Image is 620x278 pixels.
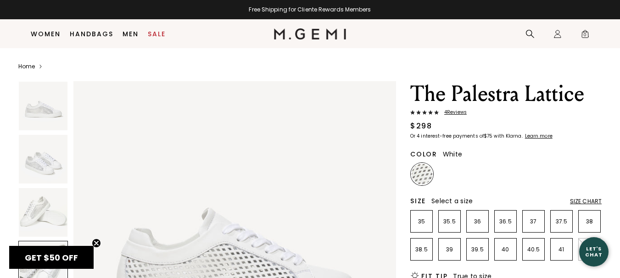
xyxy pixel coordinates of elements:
p: 35.5 [439,218,460,225]
p: 40 [495,246,516,253]
img: The Palestra Lattice [19,135,67,183]
p: 35 [411,218,432,225]
klarna-placement-style-body: Or 4 interest-free payments of [410,133,484,139]
img: The Palestra Lattice [19,188,67,237]
div: Size Chart [570,198,602,205]
p: 38 [579,218,600,225]
a: 4Reviews [410,110,602,117]
img: The Palestra Lattice [19,82,67,130]
p: 36.5 [495,218,516,225]
span: GET $50 OFF [25,252,78,263]
img: M.Gemi [274,28,346,39]
h1: The Palestra Lattice [410,81,602,107]
p: 37.5 [551,218,572,225]
a: Handbags [70,30,113,38]
div: GET $50 OFFClose teaser [9,246,94,269]
span: White [443,150,462,159]
span: 0 [581,31,590,40]
p: 40.5 [523,246,544,253]
a: Sale [148,30,166,38]
div: $298 [410,121,432,132]
div: Let's Chat [579,246,609,257]
p: 37 [523,218,544,225]
p: 36 [467,218,488,225]
p: 38.5 [411,246,432,253]
klarna-placement-style-cta: Learn more [525,133,553,139]
a: Men [123,30,139,38]
button: Close teaser [92,239,101,248]
p: 39 [439,246,460,253]
a: Home [18,63,35,70]
a: Women [31,30,61,38]
h2: Size [410,197,426,205]
span: Select a size [431,196,473,206]
span: 4 Review s [439,110,467,115]
p: 41 [551,246,572,253]
klarna-placement-style-body: with Klarna [494,133,524,139]
h2: Color [410,150,437,158]
p: 42 [579,246,600,253]
klarna-placement-style-amount: $75 [484,133,492,139]
p: 39.5 [467,246,488,253]
img: White [412,164,432,184]
a: Learn more [524,133,553,139]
